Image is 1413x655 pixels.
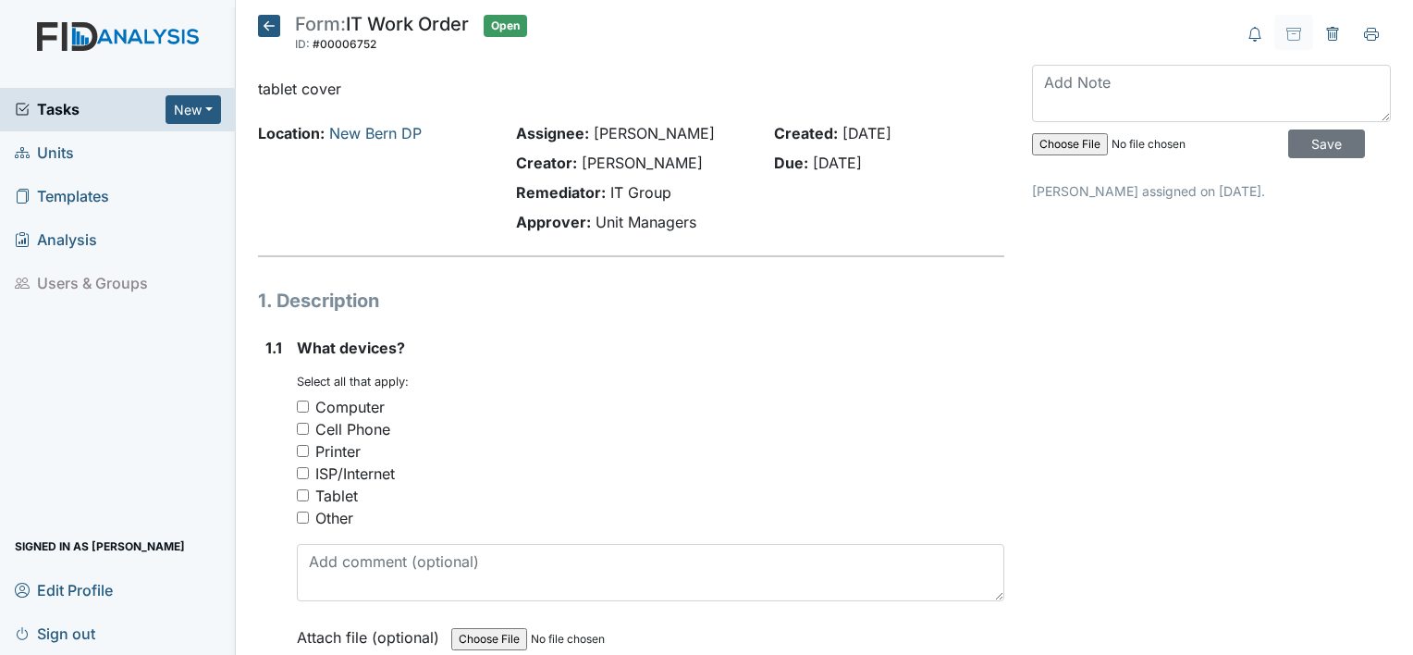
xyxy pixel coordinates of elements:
strong: Due: [774,154,808,172]
div: Printer [315,440,361,463]
span: [PERSON_NAME] [594,124,715,142]
strong: Remediator: [516,183,606,202]
span: Form: [295,13,346,35]
div: Other [315,507,353,529]
p: tablet cover [258,78,1004,100]
label: 1.1 [265,337,282,359]
span: #00006752 [313,37,376,51]
strong: Creator: [516,154,577,172]
span: Units [15,139,74,167]
input: Other [297,512,309,524]
div: ISP/Internet [315,463,395,485]
p: [PERSON_NAME] assigned on [DATE]. [1032,181,1391,201]
input: Cell Phone [297,423,309,435]
span: ID: [295,37,310,51]
div: Cell Phone [315,418,390,440]
a: Tasks [15,98,166,120]
span: Analysis [15,226,97,254]
a: New Bern DP [329,124,422,142]
input: Save [1288,130,1365,158]
input: ISP/Internet [297,467,309,479]
input: Computer [297,401,309,413]
input: Printer [297,445,309,457]
strong: Location: [258,124,325,142]
strong: Created: [774,124,838,142]
strong: Approver: [516,213,591,231]
small: Select all that apply: [297,375,409,389]
div: Computer [315,396,385,418]
span: [DATE] [813,154,862,172]
span: Open [484,15,527,37]
h1: 1. Description [258,287,1004,315]
input: Tablet [297,489,309,501]
span: Unit Managers [596,213,696,231]
span: [DATE] [842,124,891,142]
div: IT Work Order [295,15,469,56]
span: Sign out [15,619,95,648]
span: IT Group [610,183,671,202]
span: Templates [15,182,109,211]
span: Signed in as [PERSON_NAME] [15,532,185,561]
button: New [166,95,221,124]
label: Attach file (optional) [297,616,447,649]
span: What devices? [297,339,405,357]
span: Edit Profile [15,575,113,604]
div: Tablet [315,485,358,507]
strong: Assignee: [516,124,589,142]
span: [PERSON_NAME] [582,154,703,172]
